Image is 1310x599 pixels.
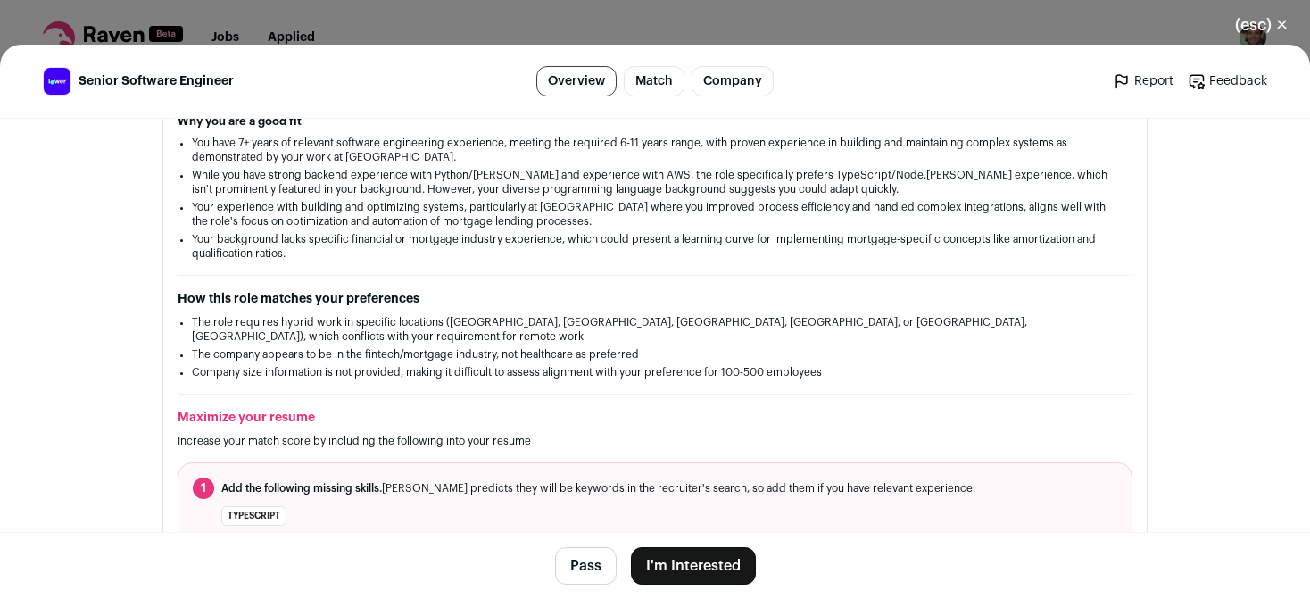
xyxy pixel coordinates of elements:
[536,66,617,96] a: Overview
[1113,72,1173,90] a: Report
[624,66,684,96] a: Match
[178,409,1132,427] h2: Maximize your resume
[178,434,1132,448] p: Increase your match score by including the following into your resume
[692,66,774,96] a: Company
[79,72,234,90] span: Senior Software Engineer
[192,136,1118,164] li: You have 7+ years of relevant software engineering experience, meeting the required 6-11 years ra...
[631,547,756,585] button: I'm Interested
[221,481,975,495] span: [PERSON_NAME] predicts they will be keywords in the recruiter's search, so add them if you have r...
[555,547,617,585] button: Pass
[192,168,1118,196] li: While you have strong backend experience with Python/[PERSON_NAME] and experience with AWS, the r...
[178,290,1132,308] h2: How this role matches your preferences
[192,347,1118,362] li: The company appears to be in the fintech/mortgage industry, not healthcare as preferred
[178,114,1132,129] h2: Why you are a good fit
[192,232,1118,261] li: Your background lacks specific financial or mortgage industry experience, which could present a l...
[1188,72,1267,90] a: Feedback
[221,483,382,494] span: Add the following missing skills.
[192,315,1118,344] li: The role requires hybrid work in specific locations ([GEOGRAPHIC_DATA], [GEOGRAPHIC_DATA], [GEOGR...
[1214,5,1310,45] button: Close modal
[193,478,214,499] span: 1
[192,365,1118,379] li: Company size information is not provided, making it difficult to assess alignment with your prefe...
[44,68,70,95] img: df9cfc154812dda8474a7fd9c0382e902b550429ae26fd0cea92bd41af38879b.jpg
[221,506,286,526] li: TypeScript
[192,200,1118,229] li: Your experience with building and optimizing systems, particularly at [GEOGRAPHIC_DATA] where you...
